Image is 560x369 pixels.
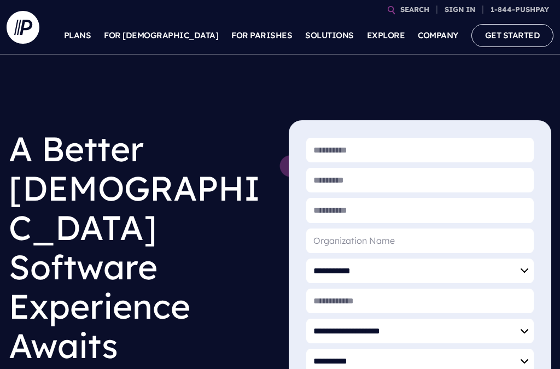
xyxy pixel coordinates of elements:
[367,16,405,55] a: EXPLORE
[104,16,218,55] a: FOR [DEMOGRAPHIC_DATA]
[231,16,292,55] a: FOR PARISHES
[306,229,534,253] input: Organization Name
[64,16,91,55] a: PLANS
[305,16,354,55] a: SOLUTIONS
[418,16,458,55] a: COMPANY
[471,24,554,46] a: GET STARTED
